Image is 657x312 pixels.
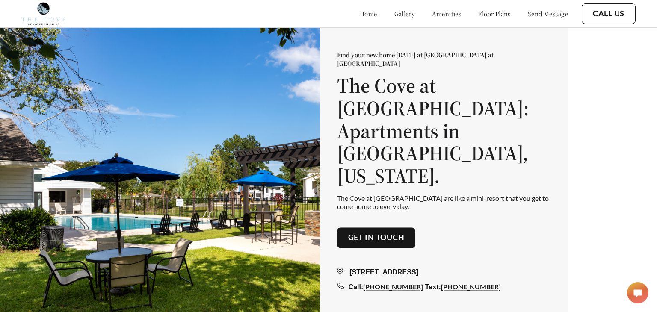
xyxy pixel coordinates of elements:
a: floor plans [478,9,511,18]
h1: The Cove at [GEOGRAPHIC_DATA]: Apartments in [GEOGRAPHIC_DATA], [US_STATE]. [337,74,551,187]
a: [PHONE_NUMBER] [363,283,423,291]
p: Find your new home [DATE] at [GEOGRAPHIC_DATA] at [GEOGRAPHIC_DATA] [337,50,551,68]
a: [PHONE_NUMBER] [441,283,501,291]
p: The Cove at [GEOGRAPHIC_DATA] are like a mini-resort that you get to come home to every day. [337,194,551,210]
a: gallery [394,9,415,18]
a: send message [528,9,568,18]
a: amenities [432,9,462,18]
a: Call Us [593,9,624,18]
a: Get in touch [348,233,405,243]
span: Call: [349,283,364,291]
a: home [360,9,377,18]
img: cove_at_golden_isles_logo.png [21,2,65,25]
div: [STREET_ADDRESS] [337,267,551,277]
span: Text: [425,283,441,291]
button: Call Us [582,3,636,24]
button: Get in touch [337,228,416,248]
